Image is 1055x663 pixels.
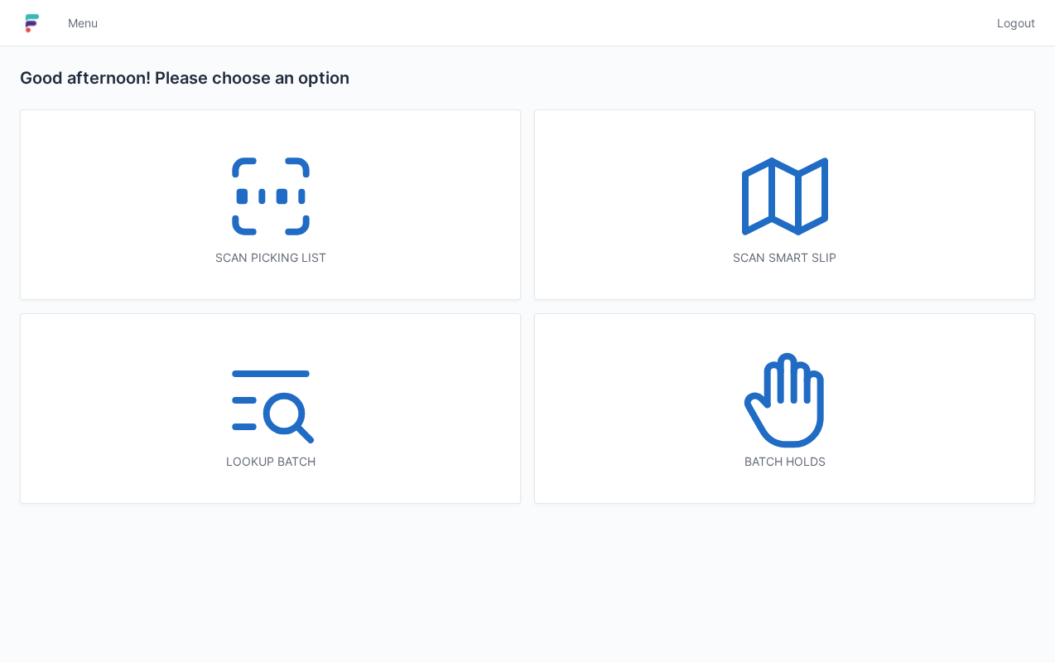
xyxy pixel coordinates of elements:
[20,66,1035,90] h2: Good afternoon! Please choose an option
[568,249,1001,266] div: Scan smart slip
[20,109,521,300] a: Scan picking list
[20,10,45,36] img: logo-small.jpg
[534,313,1035,504] a: Batch holds
[534,109,1035,300] a: Scan smart slip
[54,249,487,266] div: Scan picking list
[58,8,108,38] a: Menu
[568,453,1001,470] div: Batch holds
[987,8,1035,38] a: Logout
[997,15,1035,31] span: Logout
[54,453,487,470] div: Lookup batch
[20,313,521,504] a: Lookup batch
[68,15,98,31] span: Menu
